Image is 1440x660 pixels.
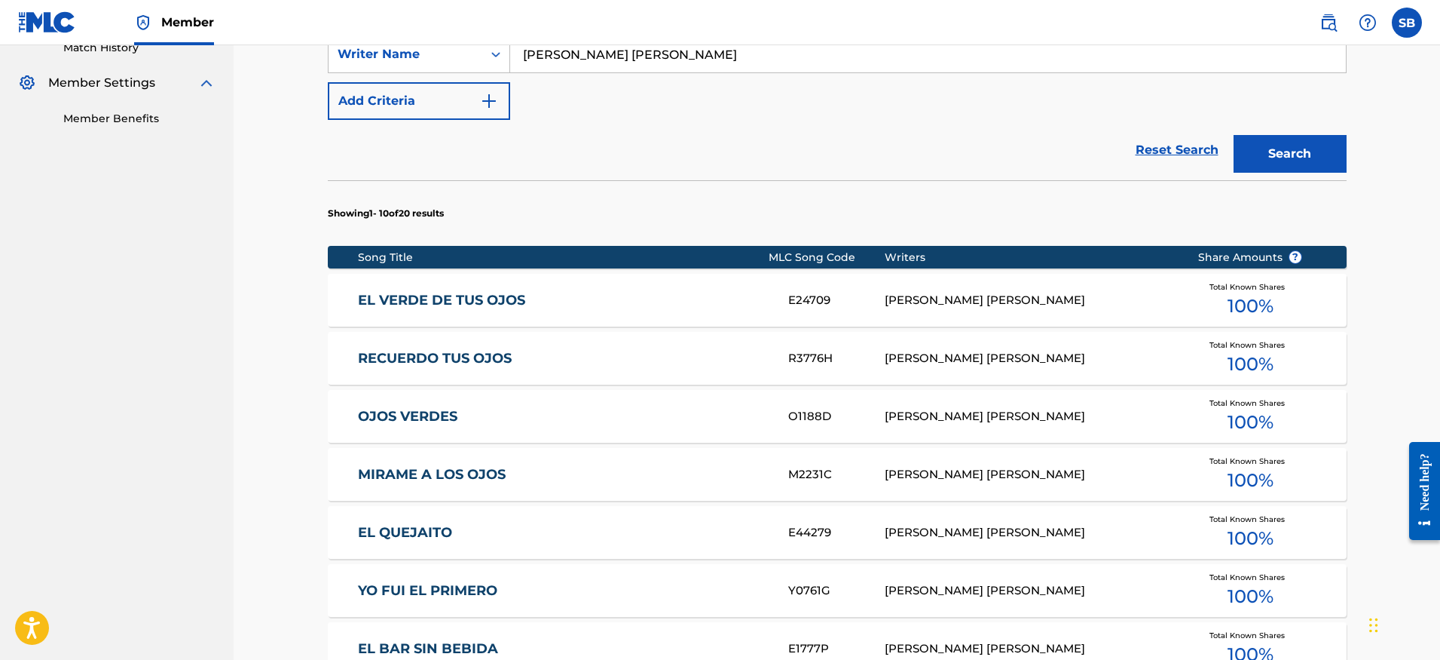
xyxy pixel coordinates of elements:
[18,11,76,33] img: MLC Logo
[885,292,1175,309] div: [PERSON_NAME] [PERSON_NAME]
[358,582,768,600] a: YO FUI EL PRIMERO
[1209,398,1291,409] span: Total Known Shares
[1198,250,1302,266] span: Share Amounts
[1319,14,1338,32] img: search
[480,92,498,110] img: 9d2ae6d4665cec9f34b9.svg
[1209,630,1291,641] span: Total Known Shares
[885,582,1175,600] div: [PERSON_NAME] [PERSON_NAME]
[1359,14,1377,32] img: help
[1209,456,1291,467] span: Total Known Shares
[885,466,1175,483] div: [PERSON_NAME] [PERSON_NAME]
[788,524,885,542] div: E44279
[1313,8,1344,38] a: Public Search
[788,582,885,600] div: Y0761G
[328,207,444,220] p: Showing 1 - 10 of 20 results
[1392,8,1422,38] div: User Menu
[358,640,768,658] a: EL BAR SIN BEBIDA
[18,74,36,92] img: Member Settings
[1365,588,1440,660] iframe: Chat Widget
[788,408,885,425] div: O1188D
[1228,525,1273,552] span: 100 %
[885,408,1175,425] div: [PERSON_NAME] [PERSON_NAME]
[1209,339,1291,351] span: Total Known Shares
[63,40,216,56] a: Match History
[63,111,216,127] a: Member Benefits
[358,350,768,367] a: RECUERDO TUS OJOS
[885,250,1175,266] div: Writers
[885,640,1175,658] div: [PERSON_NAME] [PERSON_NAME]
[358,292,768,309] a: EL VERDE DE TUS OJOS
[788,350,885,367] div: R3776H
[788,466,885,483] div: M2231C
[885,350,1175,367] div: [PERSON_NAME] [PERSON_NAME]
[358,524,768,542] a: EL QUEJAITO
[1228,409,1273,436] span: 100 %
[1353,8,1383,38] div: Help
[885,524,1175,542] div: [PERSON_NAME] [PERSON_NAME]
[48,74,155,92] span: Member Settings
[788,640,885,658] div: E1777P
[161,14,214,31] span: Member
[1228,351,1273,378] span: 100 %
[1228,467,1273,494] span: 100 %
[358,250,769,266] div: Song Title
[197,74,216,92] img: expand
[1209,514,1291,525] span: Total Known Shares
[1209,572,1291,583] span: Total Known Shares
[1228,583,1273,610] span: 100 %
[1369,603,1378,648] div: Drag
[328,82,510,120] button: Add Criteria
[1128,134,1226,167] a: Reset Search
[1228,293,1273,320] span: 100 %
[1289,251,1301,263] span: ?
[338,45,473,63] div: Writer Name
[358,408,768,425] a: OJOS VERDES
[788,292,885,309] div: E24709
[1234,135,1347,173] button: Search
[1398,431,1440,552] iframe: Resource Center
[1209,281,1291,293] span: Total Known Shares
[134,14,152,32] img: Top Rightsholder
[769,250,885,266] div: MLC Song Code
[358,466,768,483] a: MIRAME A LOS OJOS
